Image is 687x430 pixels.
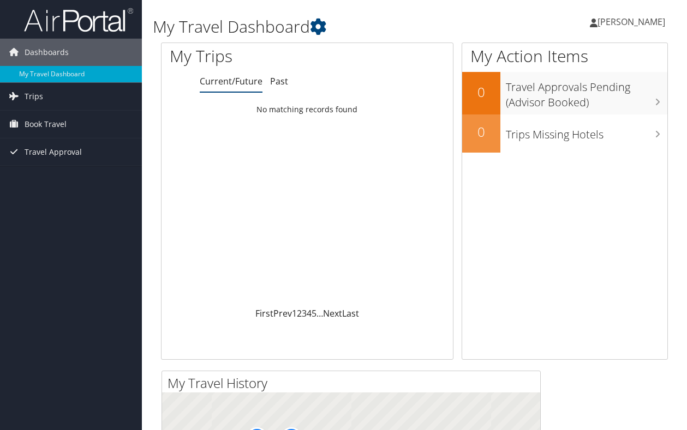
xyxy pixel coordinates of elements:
a: First [255,307,273,319]
span: Dashboards [25,39,69,66]
span: Travel Approval [25,138,82,166]
a: 3 [302,307,307,319]
a: Current/Future [200,75,262,87]
h2: My Travel History [168,374,540,392]
a: 2 [297,307,302,319]
h1: My Action Items [462,45,667,68]
a: 4 [307,307,312,319]
h2: 0 [462,123,500,141]
span: Book Travel [25,111,67,138]
h1: My Trips [170,45,323,68]
span: Trips [25,83,43,110]
h3: Travel Approvals Pending (Advisor Booked) [506,74,667,110]
a: 0Trips Missing Hotels [462,114,667,153]
a: [PERSON_NAME] [590,5,676,38]
a: Next [323,307,342,319]
h3: Trips Missing Hotels [506,122,667,142]
a: Past [270,75,288,87]
a: Last [342,307,359,319]
a: Prev [273,307,292,319]
a: 5 [312,307,316,319]
img: airportal-logo.png [24,7,133,33]
span: [PERSON_NAME] [598,16,665,28]
h2: 0 [462,83,500,101]
td: No matching records found [162,100,453,119]
h1: My Travel Dashboard [153,15,501,38]
span: … [316,307,323,319]
a: 0Travel Approvals Pending (Advisor Booked) [462,72,667,114]
a: 1 [292,307,297,319]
